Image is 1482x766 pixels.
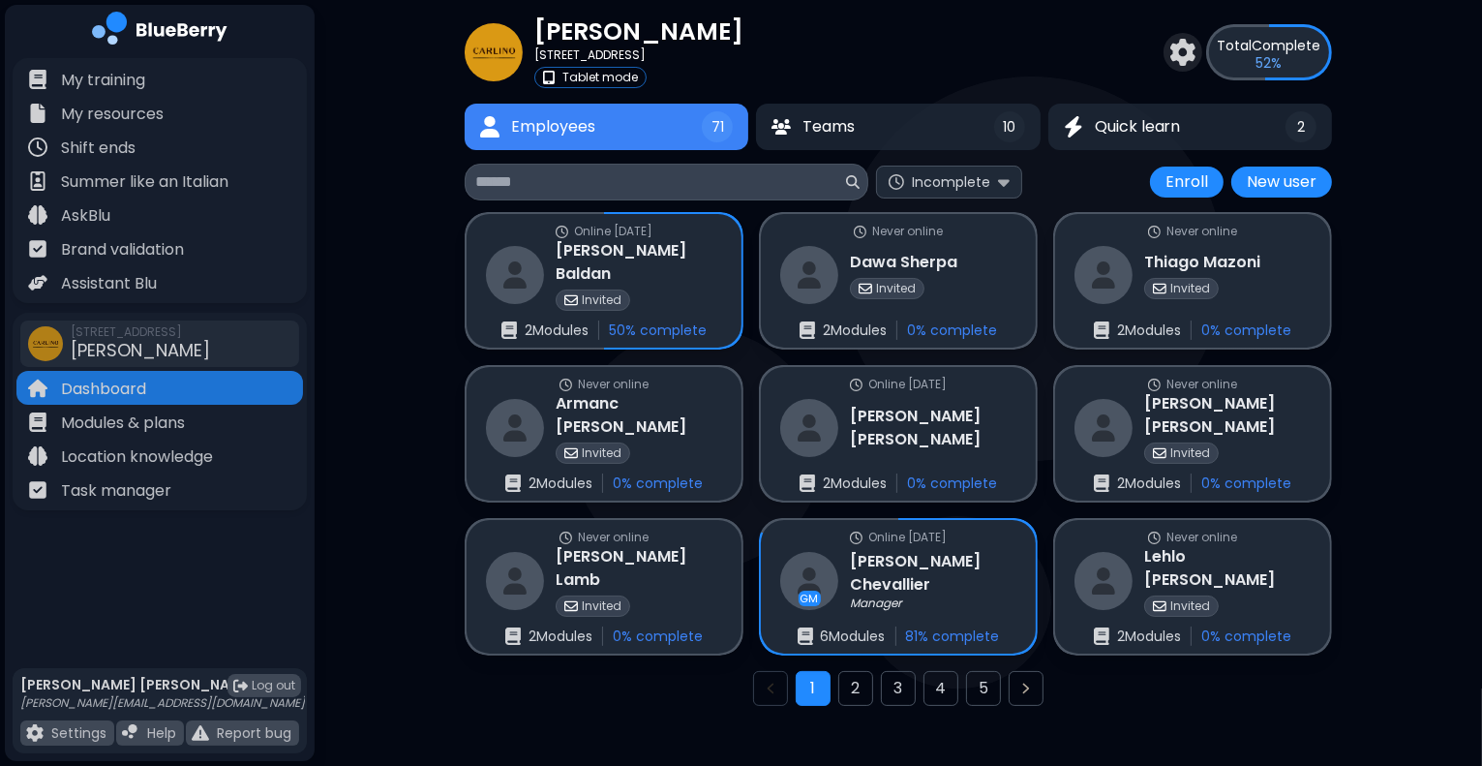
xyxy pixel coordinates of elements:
img: file icon [28,70,47,89]
a: online statusOnline [DATE]restaurant[PERSON_NAME] BaldaninvitedInvitedenrollments2Modules50% comp... [465,212,743,350]
p: Never online [1166,377,1237,392]
p: Online [DATE] [868,377,947,392]
img: restaurant [486,399,544,457]
p: Invited [876,281,916,296]
img: online status [850,532,862,544]
img: enrollments [1094,475,1109,492]
p: Never online [578,530,649,545]
p: 0 % complete [907,475,997,492]
span: 2 [1297,118,1305,136]
img: online status [1148,532,1161,544]
h3: Dawa Sherpa [850,251,957,274]
img: invited [564,293,578,307]
span: Total [1218,36,1253,55]
p: 6 Module s [821,628,886,645]
h3: [PERSON_NAME] Lamb [556,545,722,592]
img: tablet [543,71,555,84]
p: Location knowledge [61,445,213,469]
p: Never online [1166,224,1237,239]
button: Go to page 1 [796,671,831,706]
p: Online [DATE] [868,530,947,545]
img: expand [998,172,1010,191]
img: file icon [28,446,47,466]
a: online statusNever onlinerestaurant[PERSON_NAME] [PERSON_NAME]invitedInvitedenrollments2Modules0%... [1053,365,1332,503]
p: Help [147,724,176,742]
img: restaurant [1074,552,1133,610]
button: Go to page 2 [838,671,873,706]
img: restaurant [486,246,544,304]
p: Invited [1170,281,1210,296]
p: Tablet mode [562,70,638,85]
p: My resources [61,103,164,126]
p: [PERSON_NAME] [534,15,743,47]
button: Enroll [1150,167,1224,198]
p: 2 Module s [1117,628,1181,645]
img: company logo [92,12,227,51]
a: online statusNever onlinerestaurant[PERSON_NAME] LambinvitedInvitedenrollments2Modules0% complete [465,518,743,656]
img: online status [1148,226,1161,238]
p: 2 Module s [823,322,887,339]
img: company thumbnail [28,326,63,361]
img: logout [233,679,248,693]
p: 0 % complete [1201,628,1291,645]
p: [PERSON_NAME] [PERSON_NAME] [20,676,305,693]
img: online status [850,379,862,391]
img: settings [1169,39,1196,66]
p: Report bug [217,724,291,742]
img: file icon [192,724,209,742]
img: invited [564,446,578,460]
p: 2 Module s [1117,475,1181,492]
p: 50 % complete [609,322,707,339]
button: Incomplete [876,166,1022,198]
p: Online [DATE] [574,224,652,239]
img: invited [1153,282,1166,295]
img: file icon [28,138,47,157]
button: Next page [1009,671,1043,706]
p: Brand validation [61,238,184,261]
p: 52 % [1256,54,1283,72]
a: online statusNever onlinerestaurantDawa SherpainvitedInvitedenrollments2Modules0% complete [759,212,1038,350]
button: New user [1231,167,1332,198]
img: online status [1148,379,1161,391]
img: file icon [28,413,47,432]
img: file icon [28,104,47,123]
img: enrollments [505,628,521,645]
h3: [PERSON_NAME] Chevallier [850,550,1016,597]
p: Never online [1166,530,1237,545]
button: Previous page [753,671,788,706]
h3: Thiago Mazoni [1144,251,1260,274]
p: Modules & plans [61,412,185,435]
img: invited [564,599,578,613]
img: file icon [28,273,47,292]
h3: [PERSON_NAME] Baldan [556,239,722,286]
h3: Lehlo [PERSON_NAME] [1144,545,1311,592]
img: file icon [28,480,47,500]
p: 2 Module s [529,475,592,492]
img: Teams [771,119,791,135]
p: Never online [872,224,943,239]
a: online statusOnline [DATE]restaurant[PERSON_NAME] [PERSON_NAME]enrollments2Modules0% complete [759,365,1038,503]
p: Invited [1170,598,1210,614]
img: enrollments [1094,628,1109,645]
a: online statusNever onlinerestaurantArmanc [PERSON_NAME]invitedInvitedenrollments2Modules0% complete [465,365,743,503]
img: company thumbnail [465,23,523,81]
span: Incomplete [912,173,990,191]
span: Employees [511,115,595,138]
p: 2 Module s [823,475,887,492]
p: Summer like an Italian [61,170,228,194]
span: [PERSON_NAME] [71,338,210,362]
button: Go to page 3 [881,671,916,706]
p: 2 Module s [529,628,592,645]
img: search icon [846,175,860,189]
p: 81 % complete [906,628,1000,645]
h3: [PERSON_NAME] [PERSON_NAME] [1144,392,1311,439]
img: file icon [28,379,47,398]
span: [STREET_ADDRESS] [71,324,210,340]
img: file icon [28,171,47,191]
a: tabletTablet mode [534,67,743,88]
p: 0 % complete [907,322,997,339]
img: enrollments [800,322,815,339]
p: [PERSON_NAME][EMAIL_ADDRESS][DOMAIN_NAME] [20,695,305,711]
img: online status [560,379,572,391]
img: restaurant [780,399,838,457]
